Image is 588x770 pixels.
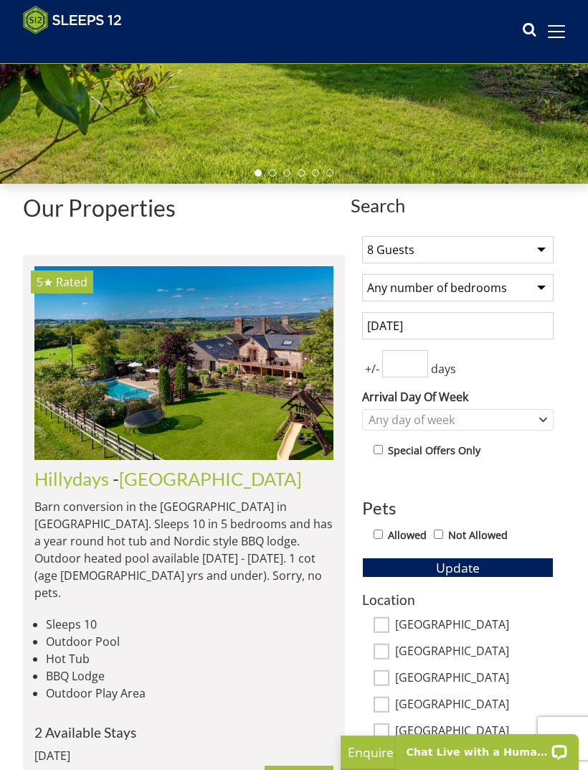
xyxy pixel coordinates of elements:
iframe: LiveChat chat widget [387,725,588,770]
label: [GEOGRAPHIC_DATA] [395,698,554,713]
a: 5★ Rated [34,266,333,459]
span: Search [351,195,565,215]
label: [GEOGRAPHIC_DATA] [395,671,554,687]
img: Sleeps 12 [23,6,122,34]
label: Not Allowed [448,527,508,543]
button: Update [362,558,554,578]
div: Any day of week [365,412,536,428]
img: hillydays-holiday-home-accommodation-devon-sleeping-10.original.jpg [34,266,333,459]
li: Hot Tub [46,650,333,667]
div: Combobox [362,409,554,431]
span: +/- [362,360,382,377]
li: Sleeps 10 [46,616,333,633]
h3: Pets [362,499,554,517]
p: Enquire Now [348,743,563,761]
a: Hillydays [34,468,109,489]
label: Arrival Day Of Week [362,388,554,405]
li: Outdoor Play Area [46,685,333,702]
li: Outdoor Pool [46,633,333,650]
p: Barn conversion in the [GEOGRAPHIC_DATA] in [GEOGRAPHIC_DATA]. Sleeps 10 in 5 bedrooms and has a ... [34,498,333,601]
span: Hillydays has a 5 star rating under the Quality in Tourism Scheme [37,274,53,290]
li: BBQ Lodge [46,667,333,685]
span: days [428,360,459,377]
label: Allowed [388,527,427,543]
span: Rated [56,274,87,290]
h1: Our Properties [23,195,345,220]
label: [GEOGRAPHIC_DATA] [395,618,554,634]
a: [GEOGRAPHIC_DATA] [119,468,302,489]
h3: Location [362,592,554,607]
iframe: Customer reviews powered by Trustpilot [16,43,166,55]
h4: 2 Available Stays [34,725,333,740]
span: Update [436,559,480,576]
input: Arrival Date [362,312,554,339]
label: [GEOGRAPHIC_DATA] [395,644,554,660]
span: - [113,468,302,489]
label: Special Offers Only [388,443,480,459]
div: [DATE] [34,747,333,764]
